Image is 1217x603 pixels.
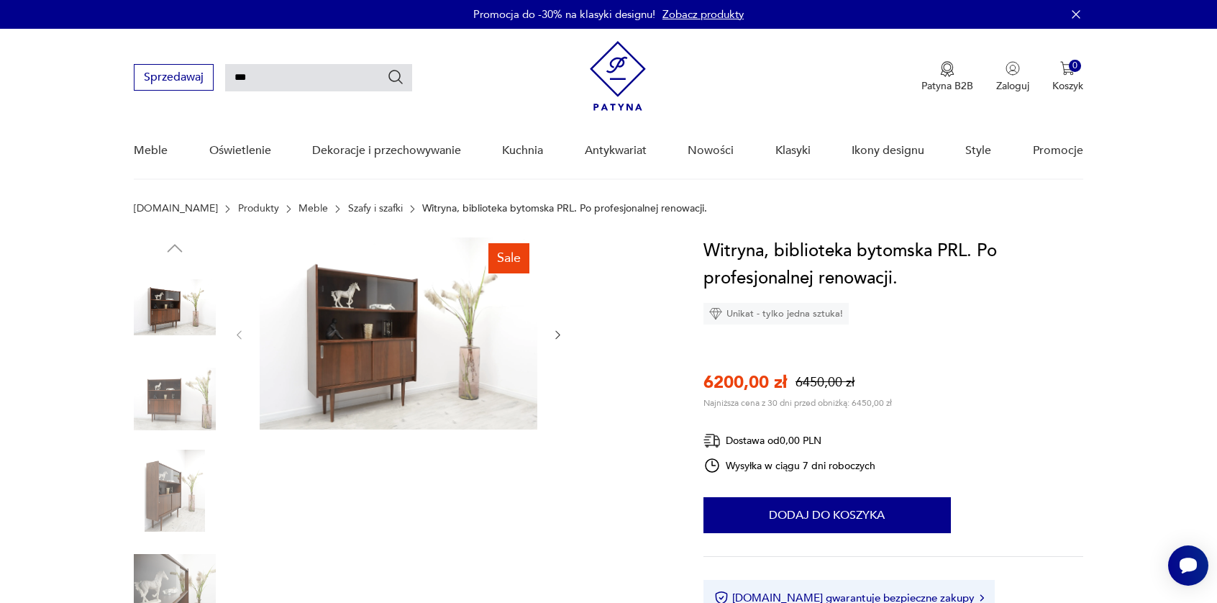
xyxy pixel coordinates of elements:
[1168,545,1208,586] iframe: Smartsupp widget button
[796,373,854,391] p: 6450,00 zł
[709,307,722,320] img: Ikona diamentu
[488,243,529,273] div: Sale
[312,123,461,178] a: Dekoracje i przechowywanie
[703,432,721,450] img: Ikona dostawy
[996,79,1029,93] p: Zaloguj
[134,266,216,348] img: Zdjęcie produktu Witryna, biblioteka bytomska PRL. Po profesjonalnej renowacji.
[260,237,537,430] img: Zdjęcie produktu Witryna, biblioteka bytomska PRL. Po profesjonalnej renowacji.
[473,7,655,22] p: Promocja do -30% na klasyki designu!
[703,397,892,409] p: Najniższa cena z 30 dni przed obniżką: 6450,00 zł
[1033,123,1083,178] a: Promocje
[703,371,787,394] p: 6200,00 zł
[1060,61,1075,76] img: Ikona koszyka
[348,203,403,214] a: Szafy i szafki
[134,450,216,532] img: Zdjęcie produktu Witryna, biblioteka bytomska PRL. Po profesjonalnej renowacji.
[134,123,168,178] a: Meble
[703,303,849,325] div: Unikat - tylko jedna sztuka!
[703,237,1083,292] h1: Witryna, biblioteka bytomska PRL. Po profesjonalnej renowacji.
[209,123,271,178] a: Oświetlenie
[921,61,973,93] a: Ikona medaluPatyna B2B
[852,123,924,178] a: Ikony designu
[980,594,984,602] img: Ikona strzałki w prawo
[134,64,214,91] button: Sprzedawaj
[703,432,876,450] div: Dostawa od 0,00 PLN
[590,41,646,111] img: Patyna - sklep z meblami i dekoracjami vintage
[1052,79,1083,93] p: Koszyk
[940,61,954,77] img: Ikona medalu
[703,497,951,533] button: Dodaj do koszyka
[298,203,328,214] a: Meble
[387,68,404,86] button: Szukaj
[134,358,216,440] img: Zdjęcie produktu Witryna, biblioteka bytomska PRL. Po profesjonalnej renowacji.
[502,123,543,178] a: Kuchnia
[134,203,218,214] a: [DOMAIN_NAME]
[703,457,876,474] div: Wysyłka w ciągu 7 dni roboczych
[238,203,279,214] a: Produkty
[965,123,991,178] a: Style
[921,61,973,93] button: Patyna B2B
[134,73,214,83] a: Sprzedawaj
[1052,61,1083,93] button: 0Koszyk
[1069,60,1081,72] div: 0
[775,123,811,178] a: Klasyki
[921,79,973,93] p: Patyna B2B
[422,203,707,214] p: Witryna, biblioteka bytomska PRL. Po profesjonalnej renowacji.
[585,123,647,178] a: Antykwariat
[688,123,734,178] a: Nowości
[1006,61,1020,76] img: Ikonka użytkownika
[996,61,1029,93] button: Zaloguj
[662,7,744,22] a: Zobacz produkty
